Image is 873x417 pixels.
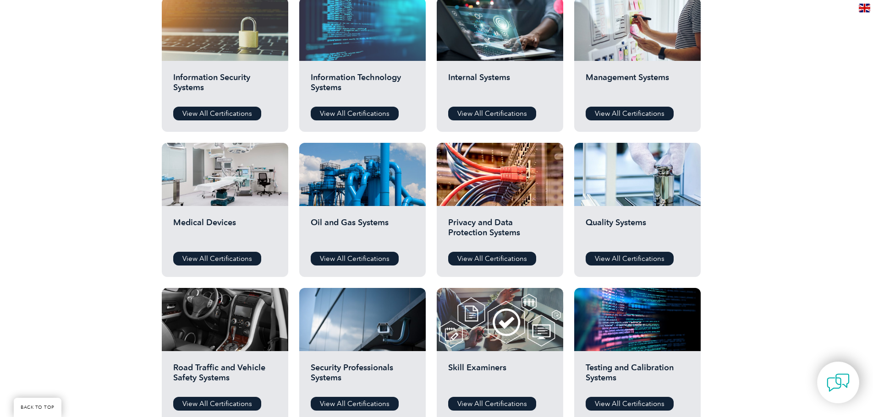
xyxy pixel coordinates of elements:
[311,107,399,120] a: View All Certifications
[173,252,261,265] a: View All Certifications
[311,363,414,390] h2: Security Professionals Systems
[586,217,689,245] h2: Quality Systems
[859,4,870,12] img: en
[173,107,261,120] a: View All Certifications
[14,398,61,417] a: BACK TO TOP
[448,107,536,120] a: View All Certifications
[173,397,261,411] a: View All Certifications
[311,252,399,265] a: View All Certifications
[448,363,552,390] h2: Skill Examiners
[311,217,414,245] h2: Oil and Gas Systems
[586,252,674,265] a: View All Certifications
[448,397,536,411] a: View All Certifications
[827,371,850,394] img: contact-chat.png
[448,72,552,100] h2: Internal Systems
[311,397,399,411] a: View All Certifications
[448,252,536,265] a: View All Certifications
[173,217,277,245] h2: Medical Devices
[586,107,674,120] a: View All Certifications
[448,217,552,245] h2: Privacy and Data Protection Systems
[311,72,414,100] h2: Information Technology Systems
[173,72,277,100] h2: Information Security Systems
[173,363,277,390] h2: Road Traffic and Vehicle Safety Systems
[586,72,689,100] h2: Management Systems
[586,397,674,411] a: View All Certifications
[586,363,689,390] h2: Testing and Calibration Systems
